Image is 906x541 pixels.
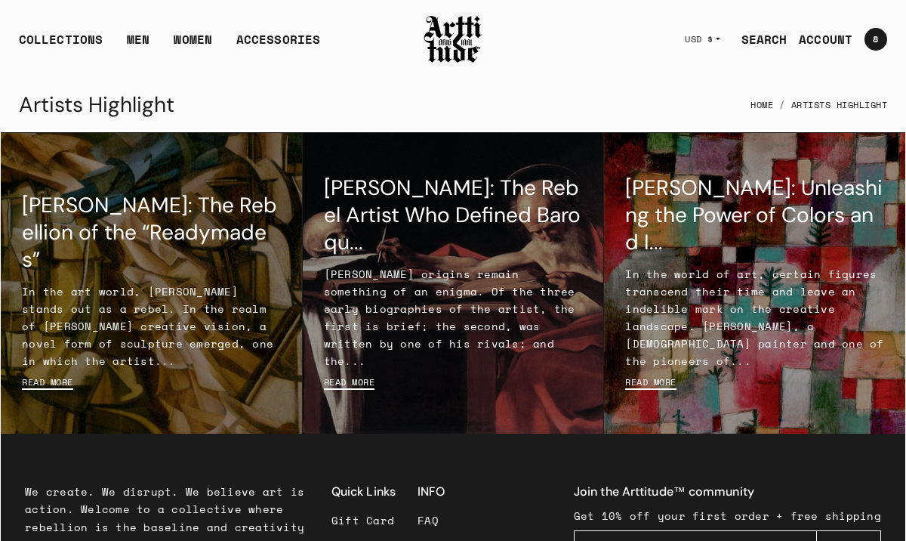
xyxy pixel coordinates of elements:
[7,30,332,60] ul: Main navigation
[331,483,402,501] h3: Quick Links
[604,133,905,434] a: Paul Klee: Unleashing the Power of Colors and Imagination
[127,30,149,60] a: MEN
[236,30,320,60] div: ACCESSORIES
[423,14,483,65] img: Arttitude
[1,133,302,434] a: Marcel Duchamp: The Rebellion of the “Readymades”
[331,507,402,533] a: Gift Card
[418,483,557,501] h3: INFO
[750,88,773,122] a: Home
[174,30,212,60] a: WOMEN
[324,174,581,256] a: [PERSON_NAME]: The Rebel Artist Who Defined Baroqu...
[22,376,73,388] a: Read more Marcel Duchamp: The Rebellion of the “Readymades”
[625,174,883,256] a: [PERSON_NAME]: Unleashing the Power of Colors and I...
[303,133,604,434] a: Caravaggio: The Rebel Artist Who Defined Baroque Luxury
[729,24,787,54] a: SEARCH
[625,376,676,388] a: Read more Paul Klee: Unleashing the Power of Colors and I...
[873,35,878,44] span: 8
[676,23,729,56] button: USD $
[852,22,887,57] a: Open cart
[574,483,881,501] h4: Join the Arttitude™ community
[19,87,174,123] h1: Artists Highlight
[22,283,281,369] p: In the art world, [PERSON_NAME] stands out as a rebel. In the realm of [PERSON_NAME] creative vis...
[773,88,887,122] li: Artists Highlight
[685,33,713,45] span: USD $
[418,507,557,533] a: FAQ
[625,265,884,370] p: In the world of art, certain figures transcend their time and leave an indelible mark on the crea...
[22,191,277,274] a: [PERSON_NAME]: The Rebellion of the “Readymades”
[787,24,852,54] a: ACCOUNT
[574,507,881,524] p: Get 10% off your first order + free shipping
[19,30,103,60] div: COLLECTIONS
[324,376,375,388] a: Read more Caravaggio: The Rebel Artist Who Defined Baroqu...
[324,265,583,370] p: [PERSON_NAME] origins remain something of an enigma. Of the three early biographies of the artist...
